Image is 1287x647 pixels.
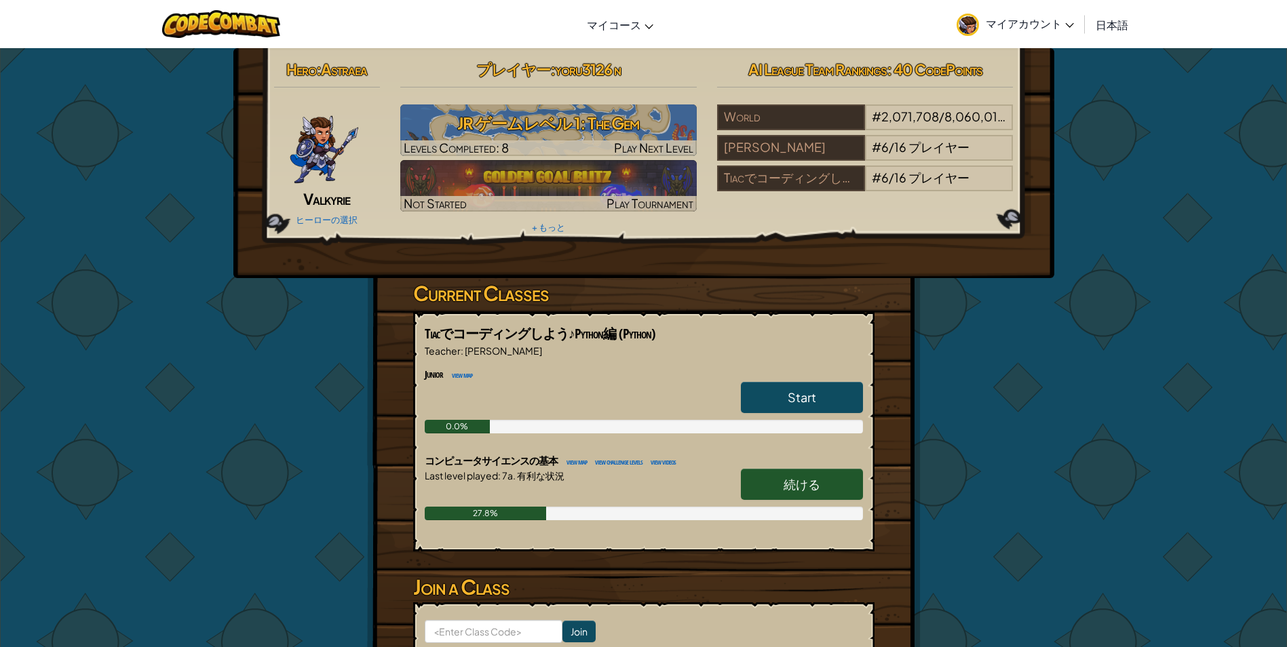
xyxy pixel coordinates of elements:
[872,139,881,155] span: #
[400,160,697,212] a: Not StartedPlay Tournament
[939,109,944,124] span: /
[1089,6,1135,43] a: 日本語
[784,476,820,492] span: 続ける
[162,10,281,38] img: CodeCombat logo
[717,178,1014,194] a: Tiacでコーディングしながら、ゲームをしよう♪#6/16プレイヤー
[950,3,1081,45] a: マイアカウント
[957,14,979,36] img: avatar
[532,222,565,233] a: + もっと
[717,148,1014,163] a: [PERSON_NAME]#6/16プレイヤー
[425,620,562,643] input: <Enter Class Code>
[516,469,564,482] span: 有利な状況
[872,170,881,185] span: #
[1007,109,1068,124] span: プレイヤー
[587,18,641,32] span: マイコース
[881,170,889,185] span: 6
[614,140,693,155] span: Play Next Level
[889,170,894,185] span: /
[986,16,1074,31] span: マイアカウント
[425,469,498,482] span: Last level played
[1096,18,1128,32] span: 日本語
[425,420,491,433] div: 0.0%
[889,139,894,155] span: /
[619,324,655,342] span: (Python)
[748,60,887,79] span: AI League Team Rankings
[607,195,693,211] span: Play Tournament
[413,278,875,309] h3: Current Classes
[555,60,621,79] span: yoru3126 n
[400,160,697,212] img: Golden Goal
[425,454,560,468] span: コンピュータサイエンスの基本
[404,140,509,155] span: Levels Completed: 8
[717,135,865,161] div: [PERSON_NAME]
[445,368,472,380] a: view map
[463,345,542,357] span: [PERSON_NAME]
[908,139,969,155] span: プレイヤー
[717,117,1014,133] a: World#2,071,708/8,060,015プレイヤー
[717,104,865,130] div: World
[413,572,875,602] h3: Join a Class
[894,139,906,155] span: 16
[560,455,587,467] a: view map
[476,60,550,79] span: プレイヤー
[289,104,360,186] img: ValkyriePose.png
[580,6,660,43] a: マイコース
[562,621,596,642] input: Join
[425,367,445,381] span: Junior
[400,104,697,156] a: Play Next Level
[501,469,516,482] span: 7a.
[872,109,881,124] span: #
[644,455,676,467] a: view videos
[425,345,461,357] span: Teacher
[316,60,321,79] span: :
[425,324,619,342] span: Tiacでコーディングしよう♪Python編
[400,108,697,138] h3: JR ゲームレベル 1: The Gem
[296,214,358,225] a: ヒーローの選択
[498,469,501,482] span: :
[717,165,865,191] div: Tiacでコーディングしながら、ゲームをしよう♪
[404,195,467,211] span: Not Started
[303,189,350,208] span: Valkyrie
[908,170,969,185] span: プレイヤー
[588,455,642,467] a: view challenge levels
[881,139,889,155] span: 6
[461,345,463,357] span: :
[887,60,982,79] span: : 40 CodePoints
[286,60,316,79] span: Hero
[550,60,555,79] span: :
[944,109,1005,124] span: 8,060,015
[894,170,906,185] span: 16
[788,389,816,405] span: Start
[321,60,367,79] span: Astraea
[881,109,939,124] span: 2,071,708
[400,104,697,156] img: JR ゲームレベル 1: The Gem
[425,507,547,520] div: 27.8%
